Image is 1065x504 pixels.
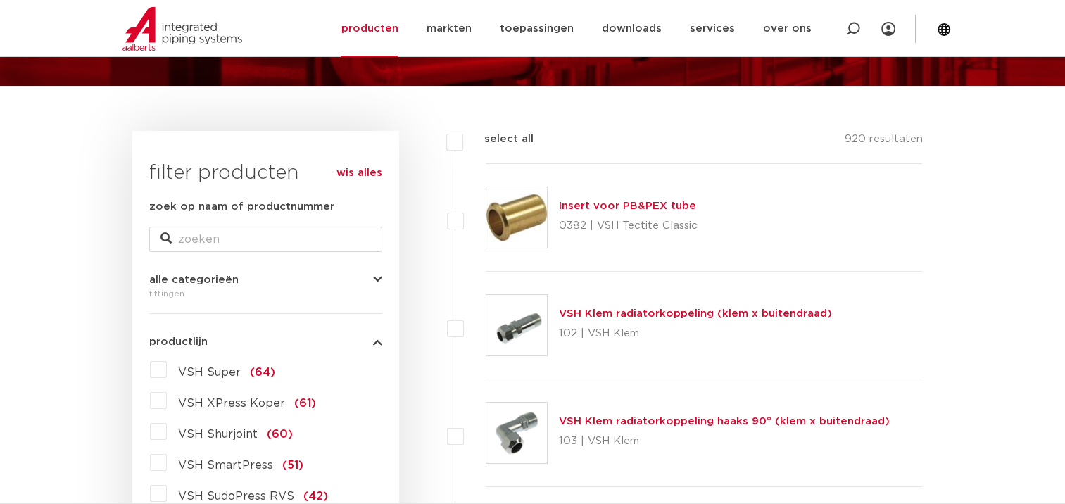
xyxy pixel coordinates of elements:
[294,398,316,409] span: (61)
[149,336,382,347] button: productlijn
[303,491,328,502] span: (42)
[178,398,285,409] span: VSH XPress Koper
[559,430,890,453] p: 103 | VSH Klem
[559,215,698,237] p: 0382 | VSH Tectite Classic
[149,227,382,252] input: zoeken
[149,199,334,215] label: zoek op naam of productnummer
[559,322,832,345] p: 102 | VSH Klem
[267,429,293,440] span: (60)
[486,403,547,463] img: Thumbnail for VSH Klem radiatorkoppeling haaks 90° (klem x buitendraad)
[178,460,273,471] span: VSH SmartPress
[559,416,890,427] a: VSH Klem radiatorkoppeling haaks 90° (klem x buitendraad)
[559,308,832,319] a: VSH Klem radiatorkoppeling (klem x buitendraad)
[149,275,382,285] button: alle categorieën
[559,201,696,211] a: Insert voor PB&PEX tube
[178,491,294,502] span: VSH SudoPress RVS
[486,187,547,248] img: Thumbnail for Insert voor PB&PEX tube
[149,336,208,347] span: productlijn
[149,285,382,302] div: fittingen
[463,131,534,148] label: select all
[178,429,258,440] span: VSH Shurjoint
[178,367,241,378] span: VSH Super
[149,159,382,187] h3: filter producten
[149,275,239,285] span: alle categorieën
[336,165,382,182] a: wis alles
[250,367,275,378] span: (64)
[844,131,922,153] p: 920 resultaten
[282,460,303,471] span: (51)
[486,295,547,355] img: Thumbnail for VSH Klem radiatorkoppeling (klem x buitendraad)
